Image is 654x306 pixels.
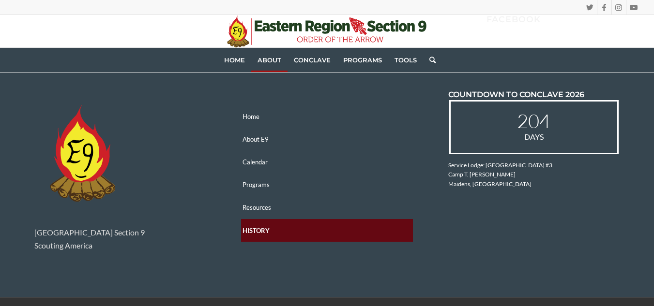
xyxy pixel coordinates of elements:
[388,48,423,72] a: Tools
[337,48,388,72] a: Programs
[241,219,413,242] a: History
[251,48,288,72] a: About
[294,56,331,64] span: Conclave
[241,128,413,151] a: About E9
[395,56,417,64] span: Tools
[423,48,436,72] a: Search
[448,90,584,99] span: COUNTDOWN TO CONCLAVE 2026
[448,161,552,188] span: Service Lodge: [GEOGRAPHIC_DATA] #3 Camp T. [PERSON_NAME] Maidens, [GEOGRAPHIC_DATA]
[258,56,281,64] span: About
[460,131,608,143] span: Days
[224,56,245,64] span: Home
[218,48,251,72] a: Home
[460,111,608,131] span: 204
[241,151,413,174] a: Calendar
[343,56,382,64] span: Programs
[241,105,413,128] a: Home
[34,226,206,252] p: [GEOGRAPHIC_DATA] Section 9 Scouting America
[241,174,413,196] a: Programs
[241,196,413,219] a: Resources
[288,48,337,72] a: Conclave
